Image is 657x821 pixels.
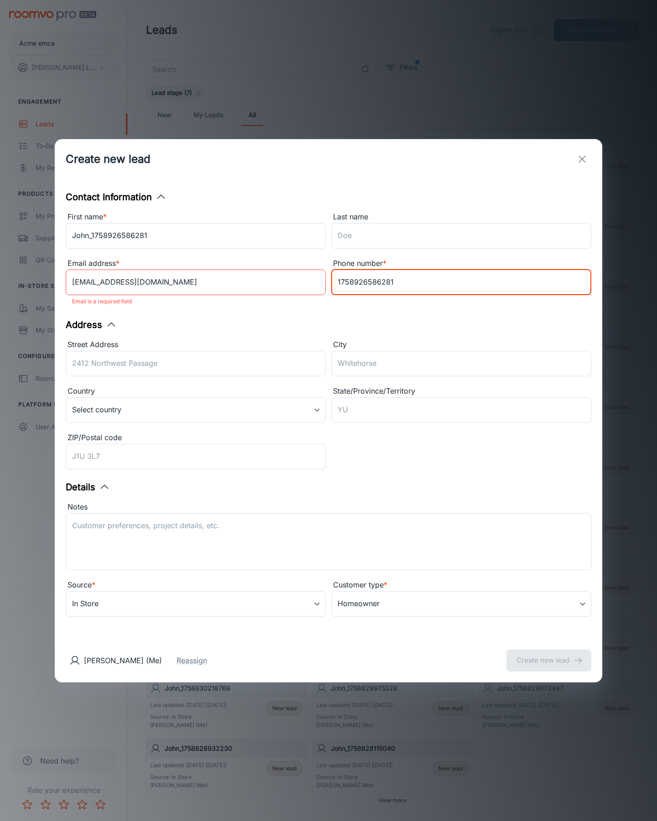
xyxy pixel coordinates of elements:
input: J1U 3L7 [66,444,326,469]
button: exit [573,150,591,168]
input: Doe [331,223,591,249]
div: Source [66,579,326,591]
div: Country [66,385,326,397]
p: Email is a required field [72,296,319,307]
input: +1 439-123-4567 [331,270,591,295]
div: Notes [66,501,591,513]
div: State/Province/Territory [331,385,591,397]
div: Homeowner [331,591,591,617]
button: Reassign [177,655,207,666]
input: 2412 Northwest Passage [66,351,326,376]
input: myname@example.com [66,270,326,295]
div: Select country [66,397,326,423]
h1: Create new lead [66,151,151,167]
div: In Store [66,591,326,617]
p: [PERSON_NAME] (Me) [84,655,162,666]
button: Details [66,480,110,494]
div: Phone number [331,258,591,270]
input: YU [331,397,591,423]
div: First name [66,211,326,223]
div: City [331,339,591,351]
button: Contact Information [66,190,167,204]
button: Address [66,318,117,332]
div: Last name [331,211,591,223]
input: Whitehorse [331,351,591,376]
div: ZIP/Postal code [66,432,326,444]
div: Customer type [331,579,591,591]
input: John [66,223,326,249]
div: Email address [66,258,326,270]
div: Street Address [66,339,326,351]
